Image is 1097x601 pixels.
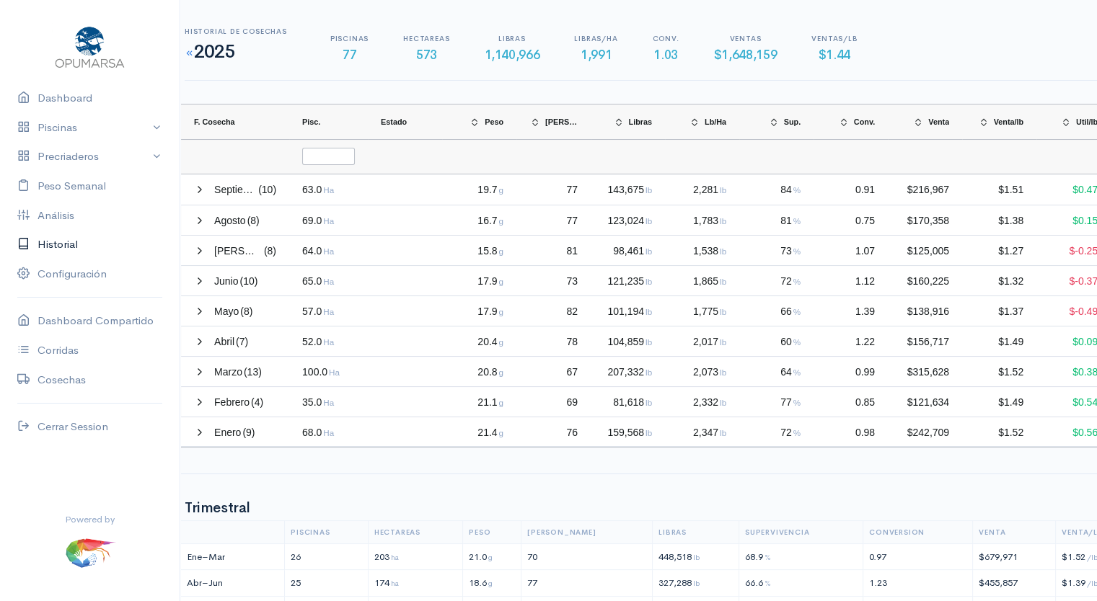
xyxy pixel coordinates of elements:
td: 203 [368,543,462,570]
span: 64 [779,366,801,378]
span: Ha [323,277,334,286]
span: 100.0 [302,366,340,378]
span: 60 [779,336,801,347]
h6: Hectareas [403,35,449,43]
td: 448,518 [653,543,739,570]
span: lb [646,277,652,286]
span: $1.38 [998,215,1023,226]
span: Ha [323,398,334,407]
span: 2,332 [692,396,726,408]
th: Peso [463,520,521,543]
span: 69.0 [302,215,334,226]
span: % [793,307,801,316]
span: g [499,185,503,195]
span: 2,017 [692,336,726,347]
span: $ [819,48,827,63]
span: 67 [566,366,578,378]
span: 21.1 [476,396,503,408]
span: g [499,277,503,286]
span: 72 [779,427,801,438]
span: % [765,552,771,562]
span: $1.52 [998,427,1023,438]
span: 73 [566,275,578,287]
span: 19.7 [476,184,503,195]
span: g [499,368,503,377]
span: lb [646,337,652,347]
span: lb [720,398,726,407]
span: lb [720,337,726,347]
span: lb [693,578,700,588]
span: 0.98 [855,427,875,438]
img: Opumarsa [52,23,128,69]
span: 2,281 [692,184,726,195]
h6: Conv. [653,35,679,43]
span: Junio [214,267,238,295]
td: 21.0 [463,543,521,570]
h3: 1.03 [653,49,679,63]
span: g [499,337,503,347]
h3: 1,140,966 [484,49,539,63]
span: $170,358 [907,215,949,226]
span: 66 [779,306,801,317]
span: $242,709 [907,427,949,438]
span: lb [720,307,726,316]
td: $679,971 [973,543,1056,570]
span: $1.27 [998,245,1023,257]
span: 64.0 [302,245,334,257]
h6: Ventas/Lb [811,35,857,43]
span: Ha [323,185,334,195]
span: 0.75 [855,215,875,226]
span: (9) [242,418,255,447]
span: 121,235 [606,275,652,287]
span: g [499,246,503,256]
th: Venta [973,520,1056,543]
span: 0.85 [855,396,875,408]
td: 66.6 [739,570,863,597]
span: % [765,578,771,588]
span: lb [646,216,652,226]
span: 72 [779,275,801,287]
span: Lb/Ha [705,117,726,126]
span: 20.8 [476,366,503,378]
span: lb [646,185,652,195]
span: 20.4 [476,336,503,347]
span: $160,225 [907,275,949,287]
th: Libras [653,520,739,543]
span: g [488,578,493,588]
span: 81,618 [612,396,652,408]
span: (4) [251,388,263,417]
span: Mayo [214,297,239,326]
span: Ha [323,428,334,437]
span: 68.0 [302,427,334,438]
span: lb [720,185,726,195]
span: g [488,552,493,562]
span: 81 [566,245,578,257]
h6: Ventas [714,35,777,43]
span: 77 [779,396,801,408]
th: [PERSON_NAME] [521,520,653,543]
span: (13) [244,357,262,386]
h6: Libras/Ha [574,35,617,43]
td: 0.97 [863,543,973,570]
span: lb [646,246,652,256]
h3: 573 [403,49,449,63]
span: (8) [264,236,276,265]
span: $1.37 [998,306,1023,317]
span: lb [693,552,700,562]
td: 26 [285,543,369,570]
th: Hectareas [368,520,462,543]
span: 82 [566,306,578,317]
span: Estado [381,117,407,126]
span: 98,461 [612,245,652,257]
span: 76 [566,427,578,438]
span: % [793,185,801,195]
span: $1.32 [998,275,1023,287]
h3: 1,991 [574,49,617,63]
h6: Piscinas [330,35,369,43]
h3: 1.44 [811,49,857,63]
span: 81 [779,215,801,226]
span: (8) [247,206,260,235]
span: g [499,307,503,316]
span: Venta [928,117,949,126]
span: 143,675 [606,184,652,195]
